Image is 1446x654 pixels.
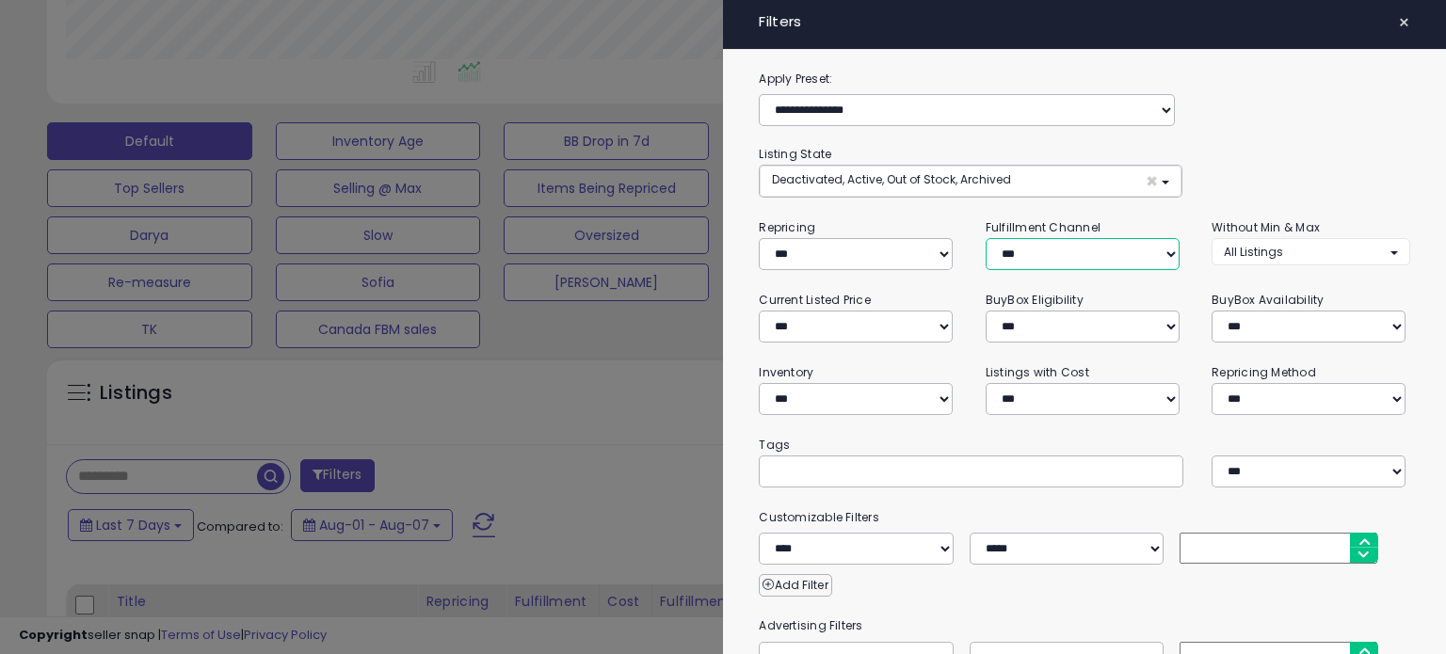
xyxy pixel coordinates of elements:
small: Listing State [759,146,831,162]
small: Current Listed Price [759,292,870,308]
button: All Listings [1212,238,1409,265]
small: Tags [745,435,1423,455]
button: Deactivated, Active, Out of Stock, Archived × [760,166,1181,197]
span: Deactivated, Active, Out of Stock, Archived [772,171,1011,187]
small: Listings with Cost [986,364,1089,380]
small: Inventory [759,364,813,380]
small: Without Min & Max [1212,219,1320,235]
small: Repricing Method [1212,364,1316,380]
small: Customizable Filters [745,507,1423,528]
span: All Listings [1224,244,1283,260]
small: Fulfillment Channel [986,219,1101,235]
small: Advertising Filters [745,615,1423,636]
span: × [1146,171,1158,191]
small: BuyBox Availability [1212,292,1324,308]
span: × [1398,9,1410,36]
h4: Filters [759,14,1409,30]
button: × [1390,9,1418,36]
small: Repricing [759,219,815,235]
label: Apply Preset: [745,69,1423,89]
button: Add Filter [759,574,831,597]
small: BuyBox Eligibility [986,292,1084,308]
